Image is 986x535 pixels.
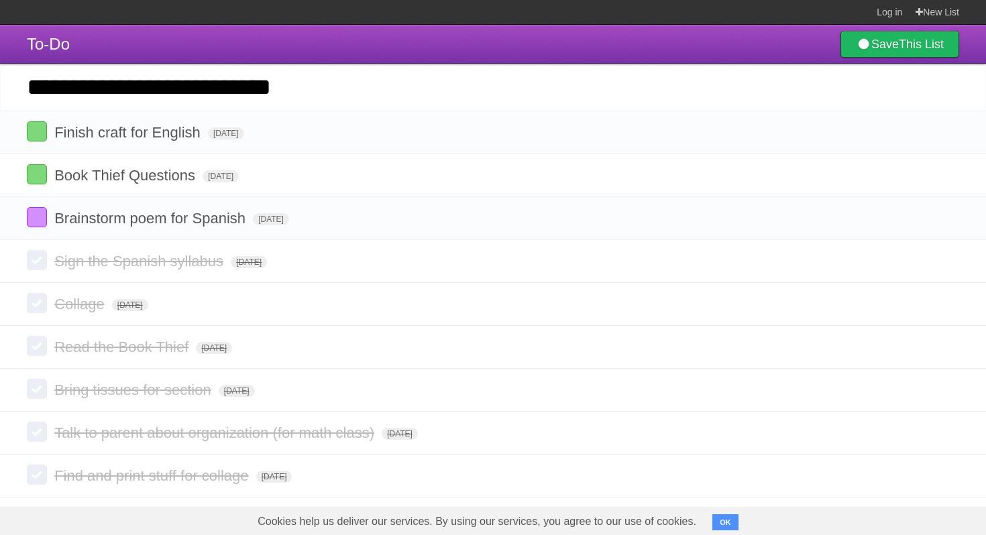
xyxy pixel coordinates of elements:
label: Done [27,422,47,442]
label: Done [27,336,47,356]
span: To-Do [27,35,70,53]
span: [DATE] [256,471,292,483]
span: [DATE] [253,213,289,225]
span: [DATE] [203,170,239,182]
label: Done [27,250,47,270]
span: [DATE] [382,428,418,440]
button: OK [712,514,738,530]
span: [DATE] [196,342,232,354]
b: This List [899,38,944,51]
span: Sign the Spanish syllabus [54,253,227,270]
span: Talk to parent about organization (for math class) [54,424,378,441]
span: Read the Book Thief [54,339,192,355]
span: [DATE] [208,127,244,139]
span: Brainstorm poem for Spanish [54,210,249,227]
label: Done [27,207,47,227]
span: Book Thief Questions [54,167,199,184]
label: Done [27,379,47,399]
label: Done [27,164,47,184]
span: Collage [54,296,108,312]
span: [DATE] [112,299,148,311]
span: [DATE] [219,385,255,397]
a: SaveThis List [840,31,959,58]
label: Done [27,293,47,313]
span: Cookies help us deliver our services. By using our services, you agree to our use of cookies. [244,508,710,535]
span: Bring tissues for section [54,381,215,398]
span: Find and print stuff for collage [54,467,252,484]
label: Done [27,121,47,141]
label: Done [27,465,47,485]
span: [DATE] [231,256,267,268]
span: Finish craft for English [54,124,204,141]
